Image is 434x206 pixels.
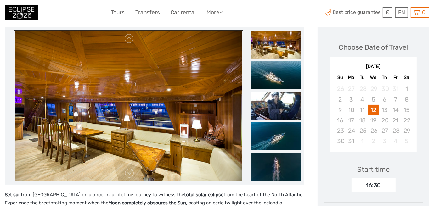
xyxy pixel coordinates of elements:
div: Not available Tuesday, August 18th, 2026 [357,115,368,125]
div: Not available Tuesday, August 25th, 2026 [357,125,368,136]
span: € [386,9,390,15]
div: Not available Tuesday, September 1st, 2026 [357,136,368,146]
div: Not available Monday, July 27th, 2026 [346,84,357,94]
div: Not available Thursday, September 3rd, 2026 [379,136,390,146]
div: Not available Friday, August 7th, 2026 [390,94,401,105]
div: Not available Tuesday, July 28th, 2026 [357,84,368,94]
div: Not available Friday, August 28th, 2026 [390,125,401,136]
div: Not available Thursday, July 30th, 2026 [379,84,390,94]
div: Not available Sunday, July 26th, 2026 [335,84,346,94]
div: We [368,73,379,82]
div: Not available Tuesday, August 4th, 2026 [357,94,368,105]
div: Not available Thursday, August 13th, 2026 [379,105,390,115]
div: Not available Saturday, August 8th, 2026 [401,94,412,105]
a: Transfers [135,8,160,17]
a: Car rental [171,8,196,17]
div: [DATE] [330,64,417,70]
div: Not available Thursday, August 20th, 2026 [379,115,390,125]
span: 0 [421,9,426,15]
div: Choose Wednesday, August 12th, 2026 [368,105,379,115]
p: We're away right now. Please check back later! [9,11,71,16]
div: Not available Monday, August 10th, 2026 [346,105,357,115]
button: Open LiveChat chat widget [72,10,80,17]
div: 16:30 [352,178,396,192]
div: Start time [357,164,390,174]
a: More [206,8,223,17]
div: Th [379,73,390,82]
div: Not available Sunday, August 30th, 2026 [335,136,346,146]
div: Not available Friday, July 31st, 2026 [390,84,401,94]
img: cd68313d82a84751a7c81a2ebc667c4a_main_slider.jpeg [15,31,242,181]
div: Not available Monday, August 24th, 2026 [346,125,357,136]
div: Not available Wednesday, August 26th, 2026 [368,125,379,136]
div: EN [395,7,408,18]
div: Tu [357,73,368,82]
div: Su [335,73,346,82]
div: Not available Sunday, August 9th, 2026 [335,105,346,115]
div: Choose Date of Travel [339,42,408,52]
div: Not available Saturday, August 15th, 2026 [401,105,412,115]
div: month 2026-08 [332,84,414,146]
div: Not available Wednesday, August 19th, 2026 [368,115,379,125]
img: f5910de3242d4ae2bf0222f055c1f1a6_slider_thumbnail.jpeg [251,122,301,150]
img: cd68313d82a84751a7c81a2ebc667c4a_slider_thumbnail.jpeg [251,31,301,59]
strong: total solar eclipse [184,192,223,198]
span: Best price guarantee [323,7,381,18]
div: Sa [401,73,412,82]
div: Not available Thursday, August 6th, 2026 [379,94,390,105]
div: Not available Sunday, August 16th, 2026 [335,115,346,125]
img: 794b9f036b0649fea7846e331bf429a8_slider_thumbnail.jpeg [251,92,301,120]
div: Not available Friday, August 14th, 2026 [390,105,401,115]
strong: Set sail [5,192,21,198]
div: Not available Saturday, September 5th, 2026 [401,136,412,146]
strong: Moon completely obscures the Sun [108,200,186,206]
div: Fr [390,73,401,82]
div: Not available Saturday, August 29th, 2026 [401,125,412,136]
div: Not available Saturday, August 1st, 2026 [401,84,412,94]
div: Not available Monday, August 3rd, 2026 [346,94,357,105]
div: Not available Saturday, August 22nd, 2026 [401,115,412,125]
div: Not available Sunday, August 2nd, 2026 [335,94,346,105]
img: fbca12f6dee241b38de8d1155931eaa1_slider_thumbnail.jpeg [251,153,301,181]
div: Mo [346,73,357,82]
img: 3e86b468ec40454bae670e8f241928be_slider_thumbnail.jpeg [251,61,301,89]
div: Not available Monday, August 31st, 2026 [346,136,357,146]
div: Not available Friday, August 21st, 2026 [390,115,401,125]
div: Not available Wednesday, September 2nd, 2026 [368,136,379,146]
div: Not available Thursday, August 27th, 2026 [379,125,390,136]
div: Not available Sunday, August 23rd, 2026 [335,125,346,136]
div: Not available Wednesday, August 5th, 2026 [368,94,379,105]
div: Not available Wednesday, July 29th, 2026 [368,84,379,94]
img: 3312-44506bfc-dc02-416d-ac4c-c65cb0cf8db4_logo_small.jpg [5,5,38,20]
div: Not available Monday, August 17th, 2026 [346,115,357,125]
a: Tours [111,8,125,17]
div: Not available Tuesday, August 11th, 2026 [357,105,368,115]
div: Not available Friday, September 4th, 2026 [390,136,401,146]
